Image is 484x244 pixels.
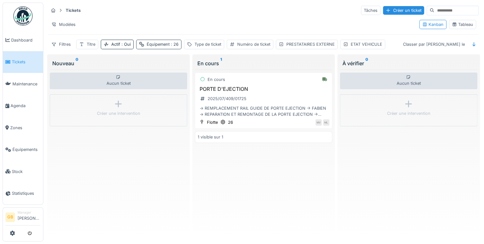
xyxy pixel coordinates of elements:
div: Créer une intervention [387,110,430,116]
a: GB Manager[PERSON_NAME] [5,210,40,225]
div: 26 [228,119,233,125]
sup: 1 [220,59,222,67]
div: Créer un ticket [383,6,424,15]
div: ML [323,119,329,126]
div: Modèles [48,20,78,29]
span: Agenda [11,103,40,109]
a: Zones [3,117,43,139]
a: Équipements [3,139,43,161]
sup: 0 [365,59,368,67]
div: Tableau [452,21,473,28]
strong: Tickets [63,7,83,13]
span: Statistiques [12,190,40,196]
a: Statistiques [3,183,43,205]
div: En cours [208,76,225,83]
div: 2025/07/409/01725 [208,96,246,102]
img: Badge_color-CXgf-gQk.svg [13,6,33,26]
div: Type de ticket [194,41,221,47]
div: ETAT VEHICULE [351,41,382,47]
span: Maintenance [12,81,40,87]
div: Flotte [207,119,218,125]
span: Tickets [12,59,40,65]
div: Classer par [PERSON_NAME] le [400,40,468,49]
div: MV [315,119,322,126]
div: En cours [197,59,330,67]
div: Numéro de ticket [237,41,270,47]
div: Filtres [48,40,74,49]
div: À vérifier [342,59,475,67]
li: [PERSON_NAME] [18,210,40,224]
div: Manager [18,210,40,215]
span: Équipements [12,146,40,153]
div: Kanban [422,21,444,28]
a: Dashboard [3,29,43,51]
a: Maintenance [3,73,43,95]
span: Stock [12,169,40,175]
div: Créer une intervention [97,110,140,116]
span: Zones [10,125,40,131]
div: Aucun ticket [340,73,477,89]
div: Équipement [147,41,179,47]
h3: PORTE D'EJECTION [198,86,329,92]
div: -> REMPLACEMENT RAIL GUIDE DE PORTE EJECTION -> FABIEN -> REPARATION ET REMONTAGE DE LA PORTE EJE... [198,105,329,117]
div: Titre [87,41,95,47]
span: : 26 [170,42,179,47]
sup: 0 [76,59,78,67]
a: Stock [3,161,43,183]
div: Aucun ticket [50,73,187,89]
span: : Oui [120,42,131,47]
div: Actif [111,41,131,47]
span: Dashboard [11,37,40,43]
a: Agenda [3,95,43,117]
div: 1 visible sur 1 [198,134,223,140]
div: PRESTATAIRES EXTERNE [286,41,335,47]
div: Nouveau [52,59,185,67]
li: GB [5,212,15,222]
div: Tâches [361,6,380,15]
a: Tickets [3,51,43,73]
